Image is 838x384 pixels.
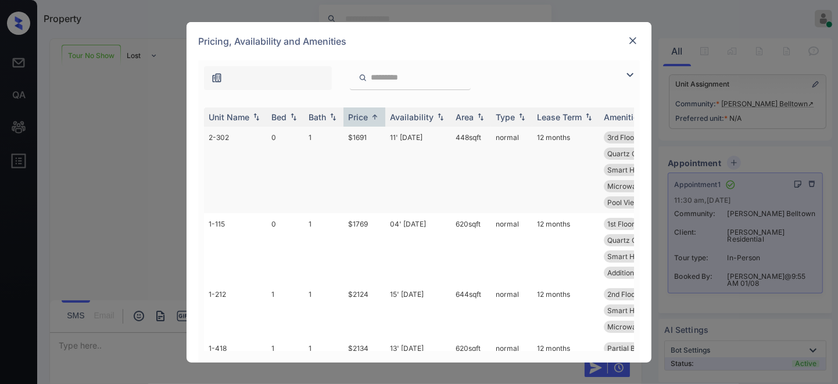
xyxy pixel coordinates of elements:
[496,112,515,122] div: Type
[309,112,326,122] div: Bath
[532,127,599,213] td: 12 months
[304,213,343,283] td: 1
[348,112,368,122] div: Price
[204,127,267,213] td: 2-302
[607,182,644,191] span: Microwave
[627,35,639,46] img: close
[537,112,582,122] div: Lease Term
[451,127,491,213] td: 448 sqft
[607,322,644,331] span: Microwave
[209,112,249,122] div: Unit Name
[267,283,304,338] td: 1
[607,306,667,315] span: Smart Home Lock
[385,283,451,338] td: 15' [DATE]
[623,68,637,82] img: icon-zuma
[390,112,434,122] div: Availability
[435,113,446,121] img: sorting
[604,112,643,122] div: Amenities
[491,127,532,213] td: normal
[451,213,491,283] td: 620 sqft
[607,252,667,261] span: Smart Home Lock
[607,268,660,277] span: Additional Stor...
[451,283,491,338] td: 644 sqft
[187,22,651,60] div: Pricing, Availability and Amenities
[343,283,385,338] td: $2124
[304,283,343,338] td: 1
[607,290,638,299] span: 2nd Floor
[271,112,287,122] div: Bed
[607,236,666,245] span: Quartz Countert...
[516,113,528,121] img: sorting
[385,127,451,213] td: 11' [DATE]
[211,72,223,84] img: icon-zuma
[475,113,486,121] img: sorting
[607,133,637,142] span: 3rd Floor
[456,112,474,122] div: Area
[385,213,451,283] td: 04' [DATE]
[343,127,385,213] td: $1691
[607,166,667,174] span: Smart Home Lock
[607,149,666,158] span: Quartz Countert...
[359,73,367,83] img: icon-zuma
[267,213,304,283] td: 0
[343,213,385,283] td: $1769
[267,127,304,213] td: 0
[532,213,599,283] td: 12 months
[607,220,635,228] span: 1st Floor
[491,283,532,338] td: normal
[607,198,640,207] span: Pool View
[204,283,267,338] td: 1-212
[327,113,339,121] img: sorting
[250,113,262,121] img: sorting
[607,344,661,353] span: Partial Bay Vie...
[204,213,267,283] td: 1-115
[491,213,532,283] td: normal
[532,283,599,338] td: 12 months
[304,127,343,213] td: 1
[583,113,595,121] img: sorting
[369,113,381,121] img: sorting
[288,113,299,121] img: sorting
